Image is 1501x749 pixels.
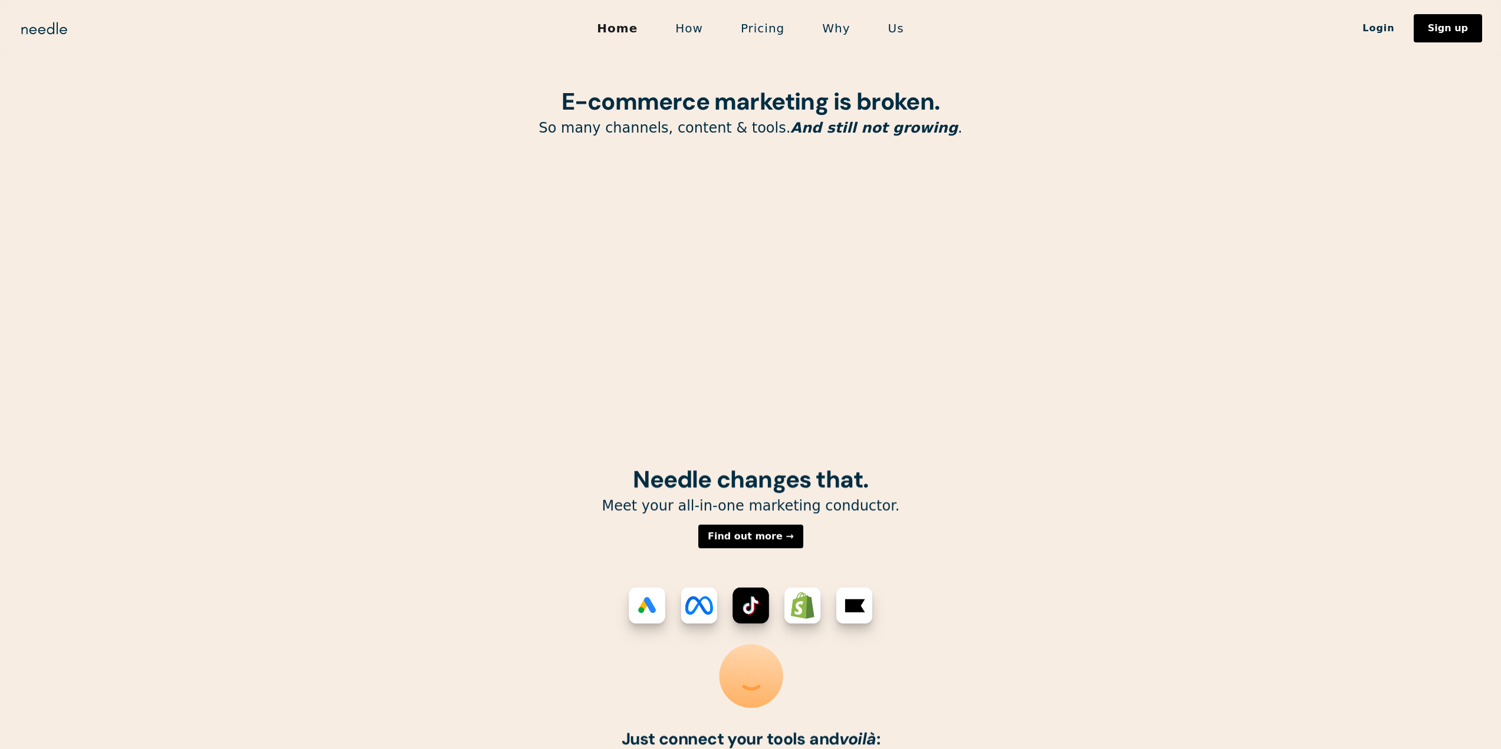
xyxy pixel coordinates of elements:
[450,119,1052,137] p: So many channels, content & tools. .
[656,16,722,41] a: How
[708,532,794,542] div: Find out more →
[1414,14,1482,42] a: Sign up
[633,464,868,494] strong: Needle changes that.
[803,16,869,41] a: Why
[450,497,1052,515] p: Meet your all-in-one marketing conductor.
[578,16,656,41] a: Home
[722,16,803,41] a: Pricing
[869,16,923,41] a: Us
[561,86,940,117] strong: E-commerce marketing is broken.
[1344,18,1414,38] a: Login
[698,525,803,549] a: Find out more →
[1428,24,1468,33] div: Sign up
[790,120,958,136] em: And still not growing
